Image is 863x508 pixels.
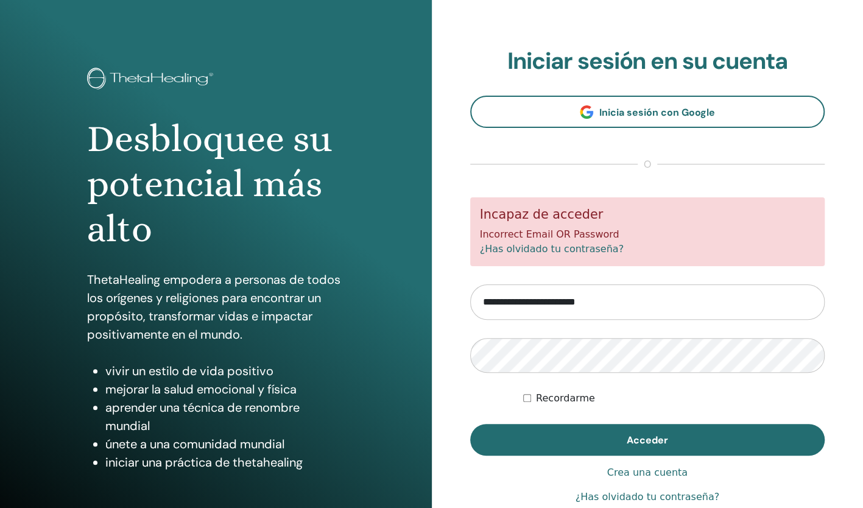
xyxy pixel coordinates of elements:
[470,48,825,76] h2: Iniciar sesión en su cuenta
[599,106,715,119] span: Inicia sesión con Google
[576,490,719,504] a: ¿Has olvidado tu contraseña?
[105,398,344,435] li: aprender una técnica de renombre mundial
[627,434,668,446] span: Acceder
[105,362,344,380] li: vivir un estilo de vida positivo
[105,435,344,453] li: únete a una comunidad mundial
[470,96,825,128] a: Inicia sesión con Google
[523,391,825,406] div: Mantenerme autenticado indefinidamente o hasta cerrar la sesión manualmente
[470,424,825,456] button: Acceder
[105,453,344,471] li: iniciar una práctica de thetahealing
[607,465,688,480] a: Crea una cuenta
[480,207,815,222] h5: Incapaz de acceder
[87,116,344,252] h1: Desbloquee su potencial más alto
[470,197,825,266] div: Incorrect Email OR Password
[536,391,595,406] label: Recordarme
[87,270,344,344] p: ThetaHealing empodera a personas de todos los orígenes y religiones para encontrar un propósito, ...
[638,157,657,172] span: o
[105,380,344,398] li: mejorar la salud emocional y física
[480,243,624,255] a: ¿Has olvidado tu contraseña?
